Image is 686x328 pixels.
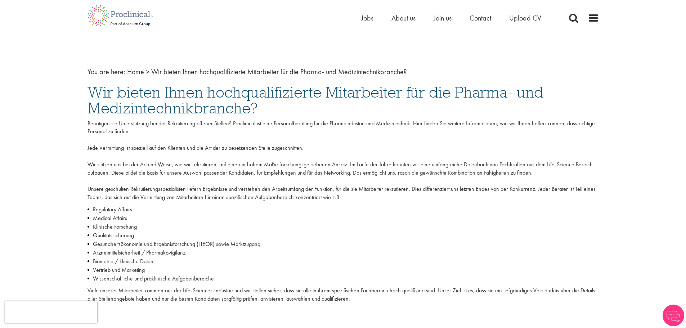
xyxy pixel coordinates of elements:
[88,266,599,274] li: Vertrieb und Marketing
[5,301,97,323] iframe: reCAPTCHA
[470,13,491,23] a: Contact
[361,13,373,23] a: Jobs
[146,67,149,76] span: >
[88,214,599,223] li: Medical Affairs
[88,240,599,248] li: Gesundheitsökonomie und Ergebnisforschung (HEOR) sowie Marktzugang
[88,205,599,214] li: Regulatory Affairs
[88,67,125,76] span: You are here:
[88,248,599,257] li: Arzneimittelsicherheit / Pharmakovigilanz
[88,257,599,266] li: Biometrie / klinische Daten
[88,120,599,202] p: Benötigen sie Unterstützung bei der Rekrutierung offener Stellen? Proclinical ist eine Personalbe...
[88,223,599,231] li: Klinische Forschung
[663,305,684,326] img: Chatbot
[391,13,416,23] a: About us
[88,274,599,283] li: Wissenschaftliche und präklinische Aufgabenbereiche
[82,120,604,307] div: Viele unserer Mitarbeiter kommen aus der Life-Sciences-Industrie und wir stellen sicher, dass sie...
[88,82,543,118] span: Wir bieten Ihnen hochqualifizierte Mitarbeiter für die Pharma- und Medizintechnikbranche?
[151,67,407,76] span: Wir bieten Ihnen hochqualifizierte Mitarbeiter für die Pharma- und Medizintechnikbranche?
[127,67,144,76] a: breadcrumb link
[88,231,599,240] li: Qualitätssicherung
[509,13,541,23] a: Upload CV
[434,13,452,23] a: Join us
